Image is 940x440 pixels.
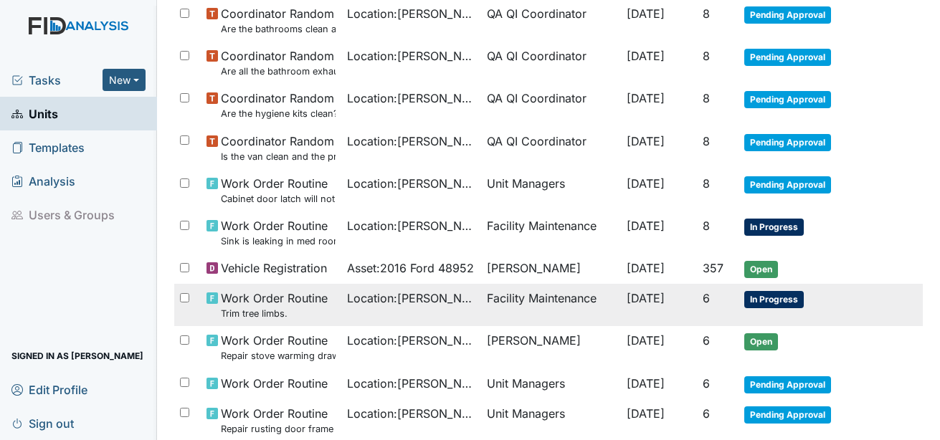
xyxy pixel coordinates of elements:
td: QA QI Coordinator [481,127,621,169]
span: Vehicle Registration [221,259,327,277]
span: 8 [703,6,710,21]
span: Location : [PERSON_NAME]. ICF [347,5,475,22]
small: Sink is leaking in med room. [221,234,335,248]
span: 6 [703,291,710,305]
small: Repair rusting door frame in staff bathroom. [221,422,335,436]
span: [DATE] [627,49,665,63]
span: In Progress [744,219,804,236]
span: Work Order Routine Repair stove warming drawer. [221,332,335,363]
span: [DATE] [627,219,665,233]
span: Sign out [11,412,74,434]
td: Facility Maintenance [481,284,621,326]
span: Open [744,333,778,350]
span: Location : [PERSON_NAME]. ICF [347,290,475,307]
span: Edit Profile [11,378,87,401]
span: Pending Approval [744,376,831,393]
span: Signed in as [PERSON_NAME] [11,345,143,367]
span: Coordinator Random Is the van clean and the proper documentation been stored? [221,133,335,163]
span: Location : [PERSON_NAME]. ICF [347,133,475,150]
button: New [103,69,146,91]
span: Location : [PERSON_NAME]. ICF [347,332,475,349]
span: Coordinator Random Are the hygiene kits clean? [221,90,335,120]
span: Location : [PERSON_NAME]. ICF [347,90,475,107]
small: Trim tree limbs. [221,307,328,320]
td: [PERSON_NAME] [481,326,621,368]
span: Analysis [11,170,75,192]
span: Pending Approval [744,91,831,108]
span: Location : [PERSON_NAME]. ICF [347,405,475,422]
span: Location : [PERSON_NAME]. ICF [347,217,475,234]
span: Work Order Routine [221,375,328,392]
span: [DATE] [627,406,665,421]
span: Work Order Routine Trim tree limbs. [221,290,328,320]
span: [DATE] [627,176,665,191]
span: [DATE] [627,6,665,21]
td: QA QI Coordinator [481,42,621,84]
span: [DATE] [627,376,665,391]
td: QA QI Coordinator [481,84,621,126]
span: Pending Approval [744,134,831,151]
small: Are the bathrooms clean and in good repair? [221,22,335,36]
span: Coordinator Random Are the bathrooms clean and in good repair? [221,5,335,36]
span: [DATE] [627,291,665,305]
span: 8 [703,176,710,191]
span: Pending Approval [744,49,831,66]
small: Repair stove warming drawer. [221,349,335,363]
span: Units [11,102,58,125]
span: Pending Approval [744,6,831,24]
span: Location : [PERSON_NAME]. ICF [347,375,475,392]
span: [DATE] [627,134,665,148]
span: Work Order Routine Repair rusting door frame in staff bathroom. [221,405,335,436]
span: 6 [703,376,710,391]
span: 8 [703,134,710,148]
span: Location : [PERSON_NAME]. ICF [347,47,475,64]
span: Pending Approval [744,176,831,193]
td: Facility Maintenance [481,211,621,254]
span: [DATE] [627,91,665,105]
small: Cabinet door latch will not lock. [221,192,335,206]
small: Are all the bathroom exhaust fan covers clean and dust free? [221,64,335,78]
span: 6 [703,406,710,421]
td: Unit Managers [481,169,621,211]
small: Are the hygiene kits clean? [221,107,335,120]
span: Coordinator Random Are all the bathroom exhaust fan covers clean and dust free? [221,47,335,78]
small: Is the van clean and the proper documentation been stored? [221,150,335,163]
span: Templates [11,136,85,158]
span: 8 [703,49,710,63]
span: Open [744,261,778,278]
span: Asset : 2016 Ford 48952 [347,259,474,277]
span: In Progress [744,291,804,308]
span: 8 [703,91,710,105]
span: 6 [703,333,710,348]
span: [DATE] [627,333,665,348]
span: Pending Approval [744,406,831,424]
span: 8 [703,219,710,233]
a: Tasks [11,72,103,89]
td: [PERSON_NAME] [481,254,621,284]
span: Location : [PERSON_NAME]. ICF [347,175,475,192]
span: Work Order Routine Sink is leaking in med room. [221,217,335,248]
span: 357 [703,261,723,275]
span: [DATE] [627,261,665,275]
span: Work Order Routine Cabinet door latch will not lock. [221,175,335,206]
td: Unit Managers [481,369,621,399]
